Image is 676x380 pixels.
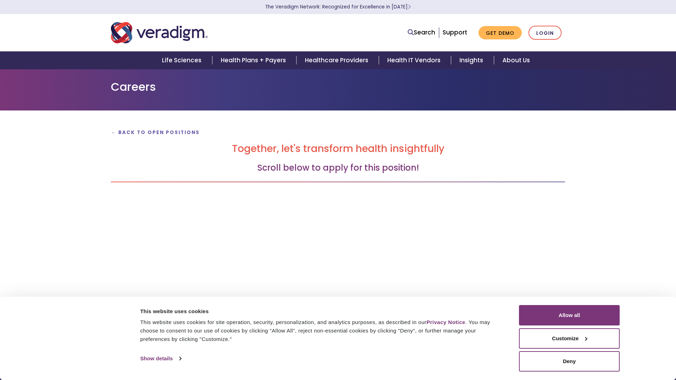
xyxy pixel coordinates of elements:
[265,4,411,10] a: The Veradigm Network: Recognized for Excellence in [DATE]Learn More
[451,51,494,69] a: Insights
[111,143,565,155] h2: Together, let's transform health insightfully
[519,351,620,372] button: Deny
[519,305,620,325] button: Allow all
[519,328,620,349] button: Customize
[478,26,522,40] a: Get Demo
[140,307,503,316] div: This website uses cookies
[212,51,296,69] a: Health Plans + Payers
[111,129,200,136] a: ← Back to Open Positions
[111,21,208,44] img: Veradigm logo
[379,51,451,69] a: Health IT Vendors
[528,26,562,40] a: Login
[296,51,379,69] a: Healthcare Providers
[154,51,212,69] a: Life Sciences
[111,163,565,173] h3: Scroll below to apply for this position!
[140,353,181,364] a: Show details
[408,4,411,10] span: Learn More
[140,318,503,343] div: This website uses cookies for site operation, security, personalization, and analytics purposes, ...
[443,28,467,37] a: Support
[111,80,565,94] h1: Careers
[408,28,435,37] a: Search
[426,319,465,325] a: Privacy Notice
[494,51,538,69] a: About Us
